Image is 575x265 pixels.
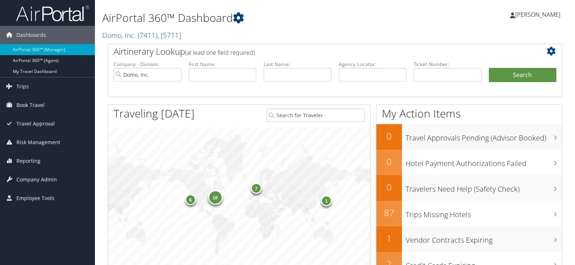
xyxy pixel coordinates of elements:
[321,195,332,206] div: 1
[114,45,518,58] h2: Airtinerary Lookup
[264,61,331,68] label: Last Name:
[376,181,402,193] h2: 0
[251,183,262,194] div: 7
[185,194,196,205] div: 6
[16,133,60,151] span: Risk Management
[406,129,562,143] h3: Travel Approvals Pending (Advisor Booked)
[376,232,402,245] h2: 1
[189,61,257,68] label: First Name:
[16,96,45,114] span: Book Travel
[406,206,562,220] h3: Trips Missing Hotels
[376,150,562,175] a: 0Hotel Payment Authorizations Failed
[16,170,57,189] span: Company Admin
[267,108,365,122] input: Search for Traveler
[16,189,54,207] span: Employee Tools
[510,4,568,26] a: [PERSON_NAME]
[376,130,402,142] h2: 0
[16,152,41,170] span: Reporting
[406,231,562,245] h3: Vendor Contracts Expiring
[489,68,557,82] button: Search
[376,106,562,121] h1: My Action Items
[376,207,402,219] h2: 87
[208,190,223,204] div: 16
[376,124,562,150] a: 0Travel Approvals Pending (Advisor Booked)
[138,30,157,40] span: ( 7411 )
[339,61,407,68] label: Agency Locator:
[406,180,562,194] h3: Travelers Need Help (Safety Check)
[376,175,562,201] a: 0Travelers Need Help (Safety Check)
[16,5,89,22] img: airportal-logo.png
[102,10,413,26] h1: AirPortal 360™ Dashboard
[114,106,195,121] h1: Traveling [DATE]
[376,155,402,168] h2: 0
[157,30,181,40] span: , [ 5711 ]
[515,11,560,19] span: [PERSON_NAME]
[414,61,482,68] label: Ticket Number:
[406,155,562,169] h3: Hotel Payment Authorizations Failed
[16,77,29,96] span: Trips
[376,226,562,252] a: 1Vendor Contracts Expiring
[102,30,181,40] a: Domo, Inc.
[185,49,255,57] span: (at least one field required)
[114,61,181,68] label: Company - Division:
[376,201,562,226] a: 87Trips Missing Hotels
[16,26,46,44] span: Dashboards
[16,115,55,133] span: Travel Approval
